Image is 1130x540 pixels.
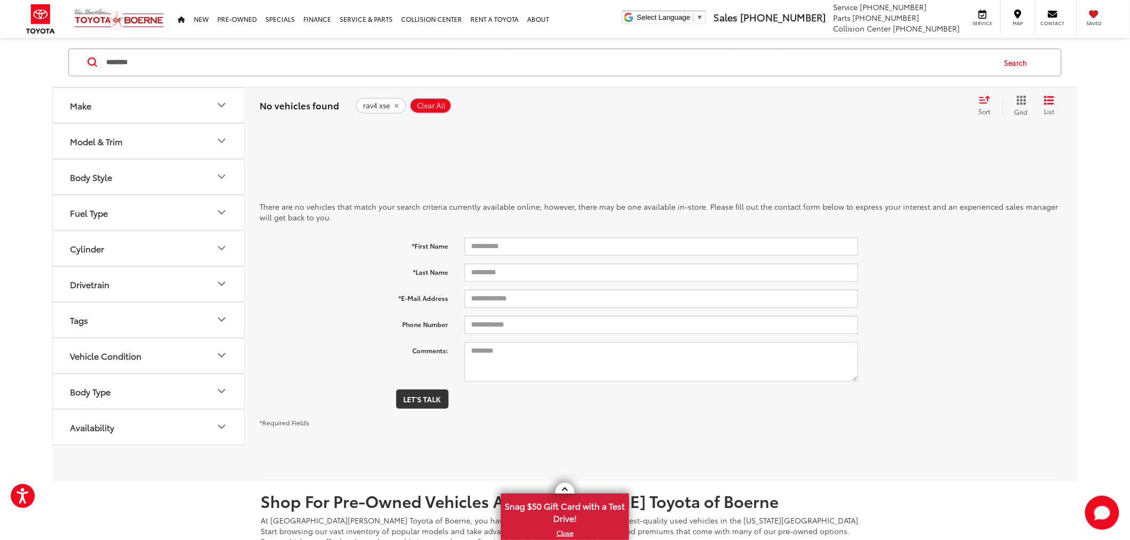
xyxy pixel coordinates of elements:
[974,95,1002,116] button: Select sort value
[1082,20,1106,27] span: Saved
[1036,95,1063,116] button: List View
[893,23,960,34] span: [PHONE_NUMBER]
[252,290,457,303] label: *E-Mail Address
[105,50,994,75] input: Search by Make, Model, or Keyword
[53,374,245,409] button: Body TypeBody Type
[502,495,628,527] span: Snag $50 Gift Card with a Test Drive!
[1085,496,1119,530] button: Toggle Chat Window
[215,99,228,112] div: Make
[637,13,703,21] a: Select Language​
[70,100,91,110] div: Make
[53,410,245,444] button: AvailabilityAvailability
[396,390,449,409] button: Let's Talk
[215,135,228,148] div: Model & Trim
[215,207,228,219] div: Fuel Type
[53,88,245,123] button: MakeMake
[215,314,228,327] div: Tags
[696,13,703,21] span: ▼
[1044,107,1055,116] span: List
[979,107,991,116] span: Sort
[215,385,228,398] div: Body Type
[833,23,891,34] span: Collision Center
[215,421,228,434] div: Availability
[994,49,1043,76] button: Search
[971,20,995,27] span: Service
[1015,107,1028,116] span: Grid
[70,279,109,289] div: Drivetrain
[363,101,390,110] span: rav4 xse
[74,8,164,30] img: Vic Vaughan Toyota of Boerne
[252,264,457,277] label: *Last Name
[53,338,245,373] button: Vehicle ConditionVehicle Condition
[70,136,122,146] div: Model & Trim
[740,10,826,24] span: [PHONE_NUMBER]
[260,99,339,112] span: No vehicles found
[53,195,245,230] button: Fuel TypeFuel Type
[713,10,737,24] span: Sales
[70,243,104,253] div: Cylinder
[215,242,228,255] div: Cylinder
[260,418,309,427] small: *Required Fields
[70,422,114,432] div: Availability
[1041,20,1065,27] span: Contact
[853,12,920,23] span: [PHONE_NUMBER]
[53,160,245,194] button: Body StyleBody Style
[53,267,245,301] button: DrivetrainDrivetrain
[261,492,869,510] h2: Shop For Pre-Owned Vehicles At [PERSON_NAME] Toyota of Boerne
[833,12,851,23] span: Parts
[260,201,1063,223] p: There are no vehicles that match your search criteria currently available online; however, there ...
[252,342,457,355] label: Comments:
[70,351,142,361] div: Vehicle Condition
[410,98,452,114] button: Clear All
[53,124,245,158] button: Model & TrimModel & Trim
[70,172,112,182] div: Body Style
[215,171,228,184] div: Body Style
[70,315,88,325] div: Tags
[70,208,108,218] div: Fuel Type
[417,101,445,110] span: Clear All
[215,278,228,291] div: Drivetrain
[356,98,406,114] button: remove rav4%20xse
[1006,20,1030,27] span: Map
[860,2,927,12] span: [PHONE_NUMBER]
[70,386,111,396] div: Body Type
[1085,496,1119,530] svg: Start Chat
[252,237,457,251] label: *First Name
[53,231,245,266] button: CylinderCylinder
[637,13,690,21] span: Select Language
[53,303,245,337] button: TagsTags
[833,2,858,12] span: Service
[252,316,457,329] label: Phone Number
[1002,95,1036,116] button: Grid View
[215,350,228,362] div: Vehicle Condition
